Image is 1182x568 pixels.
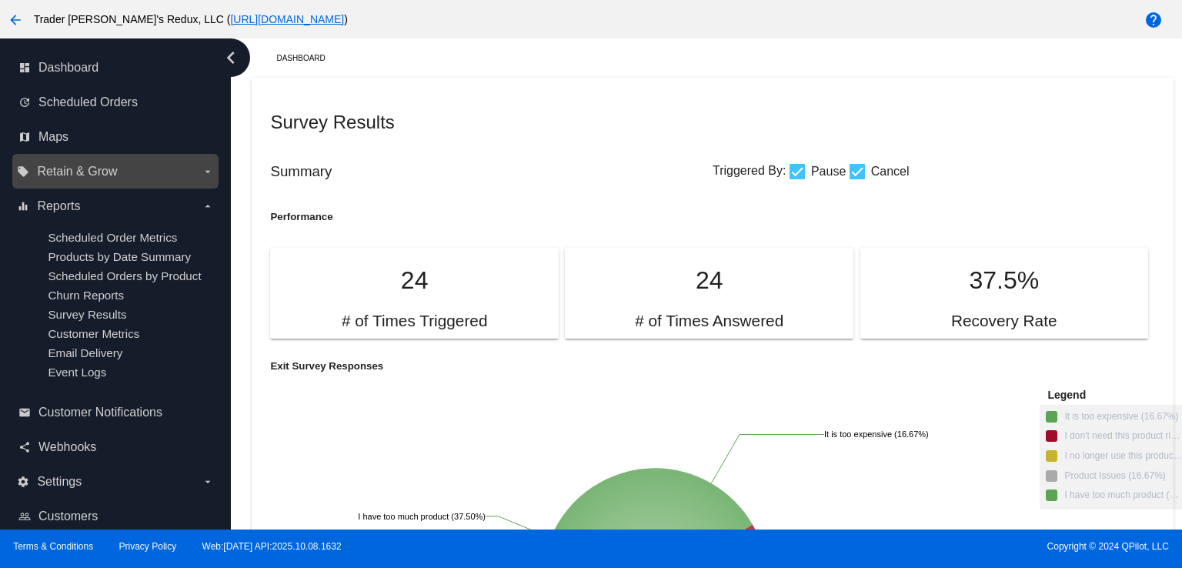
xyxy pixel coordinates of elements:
mat-icon: arrow_back [6,11,25,29]
span: Webhooks [38,440,96,454]
span: Pause [811,162,846,181]
a: update Scheduled Orders [18,90,214,115]
i: share [18,441,31,453]
p: 37.5% [879,266,1130,295]
span: Triggered By: [713,164,786,177]
a: Terms & Conditions [13,541,93,552]
p: 24 [289,266,539,295]
i: update [18,96,31,109]
mat-icon: help [1144,11,1163,29]
a: Survey Results [48,308,126,321]
i: settings [17,476,29,488]
span: Customers [38,510,98,523]
span: Copyright © 2024 QPilot, LLC [604,541,1169,552]
a: share Webhooks [18,435,214,459]
span: Maps [38,130,68,144]
p: 24 [583,266,834,295]
i: people_outline [18,510,31,523]
text: I have too much product (37.50%) [359,512,486,521]
span: Dashboard [38,61,98,75]
a: email Customer Notifications [18,400,214,425]
h3: Summary [270,163,713,180]
span: Retain & Grow [37,165,117,179]
a: Privacy Policy [119,541,177,552]
span: Settings [37,475,82,489]
i: arrow_drop_down [202,200,214,212]
span: Scheduled Orders [38,95,138,109]
h2: # of Times Answered [635,312,783,331]
i: chevron_left [219,45,243,70]
span: Cancel [871,162,910,181]
a: Churn Reports [48,289,124,302]
h2: Recovery Rate [951,312,1057,331]
a: [URL][DOMAIN_NAME] [230,13,344,25]
i: arrow_drop_down [202,165,214,178]
a: Products by Date Summary [48,250,191,263]
a: Event Logs [48,366,106,379]
h2: Survey Results [270,112,713,133]
a: people_outline Customers [18,504,214,529]
span: Reports [37,199,80,213]
text: It is too expensive (16.67%) [824,429,929,439]
h5: Exit Survey Responses [270,360,713,372]
a: map Maps [18,125,214,149]
a: Web:[DATE] API:2025.10.08.1632 [202,541,342,552]
a: Scheduled Order Metrics [48,231,177,244]
i: arrow_drop_down [202,476,214,488]
span: Trader [PERSON_NAME]'s Redux, LLC ( ) [34,13,348,25]
h5: Performance [270,211,713,222]
a: Dashboard [276,46,339,70]
h2: # of Times Triggered [342,312,488,331]
i: dashboard [18,62,31,74]
span: Customer Notifications [38,406,162,419]
i: equalizer [17,200,29,212]
a: dashboard Dashboard [18,55,214,80]
span: Legend [1047,389,1086,401]
i: local_offer [17,165,29,178]
a: Customer Metrics [48,327,139,340]
a: Email Delivery [48,346,122,359]
i: email [18,406,31,419]
i: map [18,131,31,143]
a: Scheduled Orders by Product [48,269,201,282]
